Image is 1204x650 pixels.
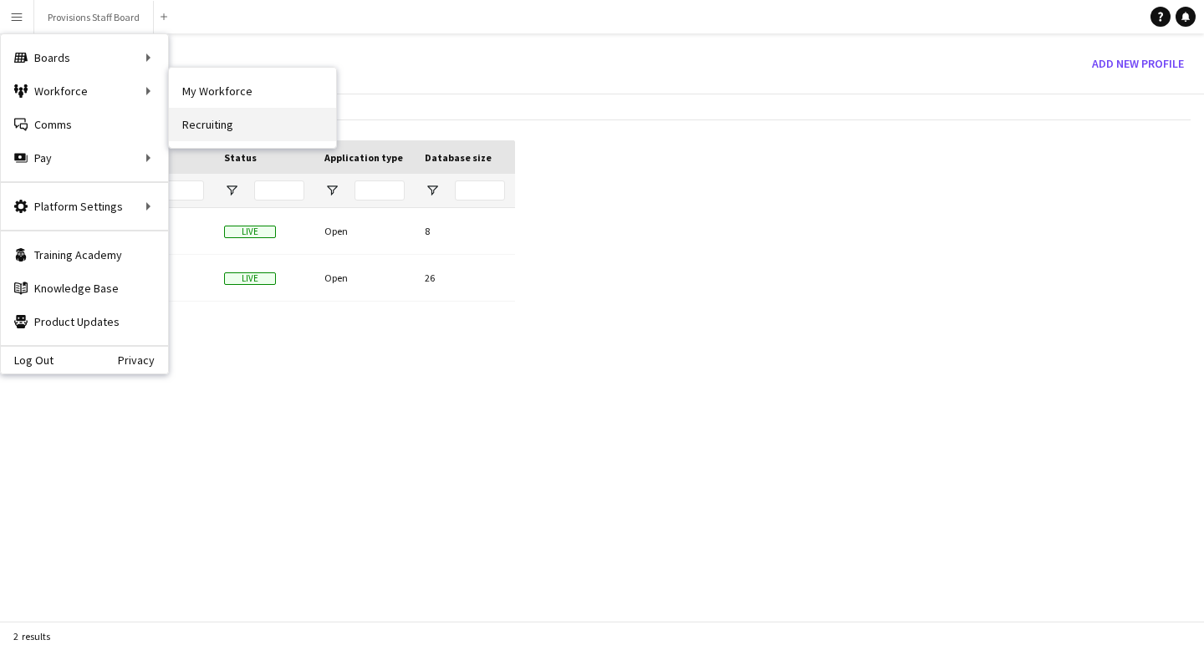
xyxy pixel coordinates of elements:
[415,255,515,301] div: 26
[224,226,276,238] span: Live
[425,151,492,164] span: Database size
[169,74,336,108] a: My Workforce
[415,208,515,254] div: 8
[355,180,405,201] input: Application type Filter Input
[224,183,239,198] button: Open Filter Menu
[425,183,440,198] button: Open Filter Menu
[1,74,168,108] div: Workforce
[314,208,415,254] div: Open
[224,151,257,164] span: Status
[118,353,168,367] a: Privacy
[169,108,336,141] a: Recruiting
[1,141,168,175] div: Pay
[1,238,168,272] a: Training Academy
[1,190,168,223] div: Platform Settings
[1,108,168,141] a: Comms
[1,305,168,338] a: Product Updates
[324,183,339,198] button: Open Filter Menu
[1085,50,1191,77] button: Add new Profile
[224,272,276,285] span: Live
[314,255,415,301] div: Open
[1,353,54,367] a: Log Out
[34,1,154,33] button: Provisions Staff Board
[254,180,304,201] input: Status Filter Input
[324,151,403,164] span: Application type
[455,180,505,201] input: Database size Filter Input
[1,41,168,74] div: Boards
[1,272,168,305] a: Knowledge Base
